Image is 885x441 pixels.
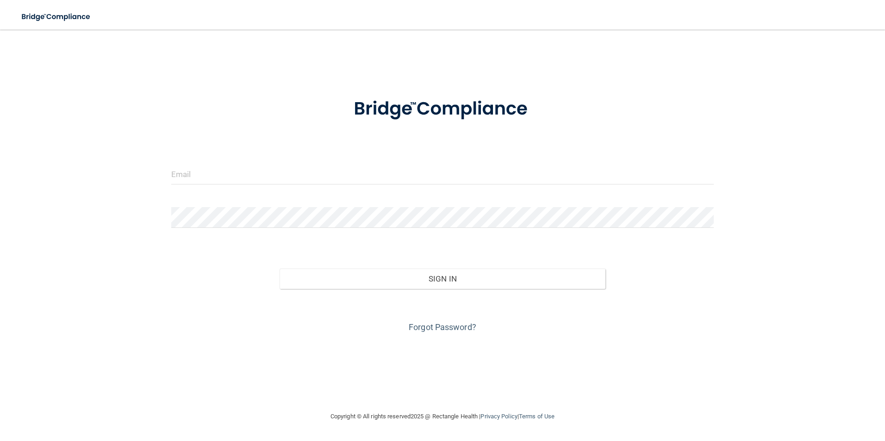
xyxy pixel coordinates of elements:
[480,413,517,420] a: Privacy Policy
[274,402,611,431] div: Copyright © All rights reserved 2025 @ Rectangle Health | |
[335,85,550,133] img: bridge_compliance_login_screen.278c3ca4.svg
[409,322,476,332] a: Forgot Password?
[519,413,555,420] a: Terms of Use
[14,7,99,26] img: bridge_compliance_login_screen.278c3ca4.svg
[171,164,714,184] input: Email
[280,269,605,289] button: Sign In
